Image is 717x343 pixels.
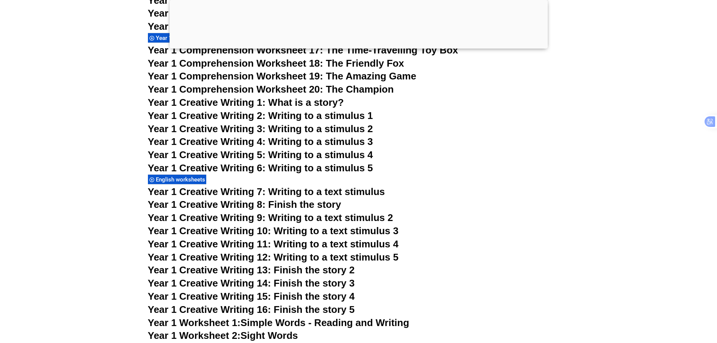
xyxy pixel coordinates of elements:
a: Year 1 Creative Writing 1: What is a story? [148,97,344,108]
div: Year 1 English worksheets [148,33,224,43]
a: Year 1 Creative Writing 13: Finish the story 2 [148,264,355,276]
a: Year 1 Creative Writing 9: Writing to a text stimulus 2 [148,212,393,223]
a: Year 1 Comprehension Worksheet 20: The Champion [148,84,394,95]
a: Year 1 Creative Writing 11: Writing to a text stimulus 4 [148,238,399,250]
a: Year 1 Comprehension Worksheet 18: The Friendly Fox [148,58,404,69]
a: Year 1 Creative Writing 10: Writing to a text stimulus 3 [148,225,399,236]
span: English worksheets [156,176,207,183]
a: Year 1 Creative Writing 2: Writing to a stimulus 1 [148,110,373,121]
span: Year 1 English worksheets [156,35,225,41]
iframe: Chat Widget [592,258,717,343]
a: Year 1 Creative Writing 14: Finish the story 3 [148,277,355,289]
a: Year 1 Creative Writing 7: Writing to a text stimulus [148,186,385,197]
div: English worksheets [148,174,206,184]
a: Year 1 Creative Writing 12: Writing to a text stimulus 5 [148,252,399,263]
span: Year 1 Worksheet 1: [148,317,241,328]
a: Year 1 Creative Writing 15: Finish the story 4 [148,291,355,302]
a: Year 1 Creative Writing 8: Finish the story [148,199,341,210]
a: Year 1 Comprehension Worksheet 16: The Giant Sneezes [148,21,413,32]
a: Year 1 Comprehension Worksheet 17: The Time-Travelling Toy Box [148,44,458,56]
a: Year 1 Worksheet 2:Sight Words [148,330,298,341]
a: Year 1 Creative Writing 4: Writing to a stimulus 3 [148,136,373,147]
a: Year 1 Worksheet 1:Simple Words - Reading and Writing [148,317,409,328]
a: Year 1 Comprehension Worksheet 19: The Amazing Game [148,70,416,82]
a: Year 1 Comprehension Worksheet 15: The Music of Dreams [148,8,425,19]
span: Year 1 Worksheet 2: [148,330,241,341]
a: Year 1 Creative Writing 5: Writing to a stimulus 4 [148,149,373,160]
a: Year 1 Creative Writing 16: Finish the story 5 [148,304,355,315]
a: Year 1 Creative Writing 6: Writing to a stimulus 5 [148,162,373,174]
a: Year 1 Creative Writing 3: Writing to a stimulus 2 [148,123,373,134]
